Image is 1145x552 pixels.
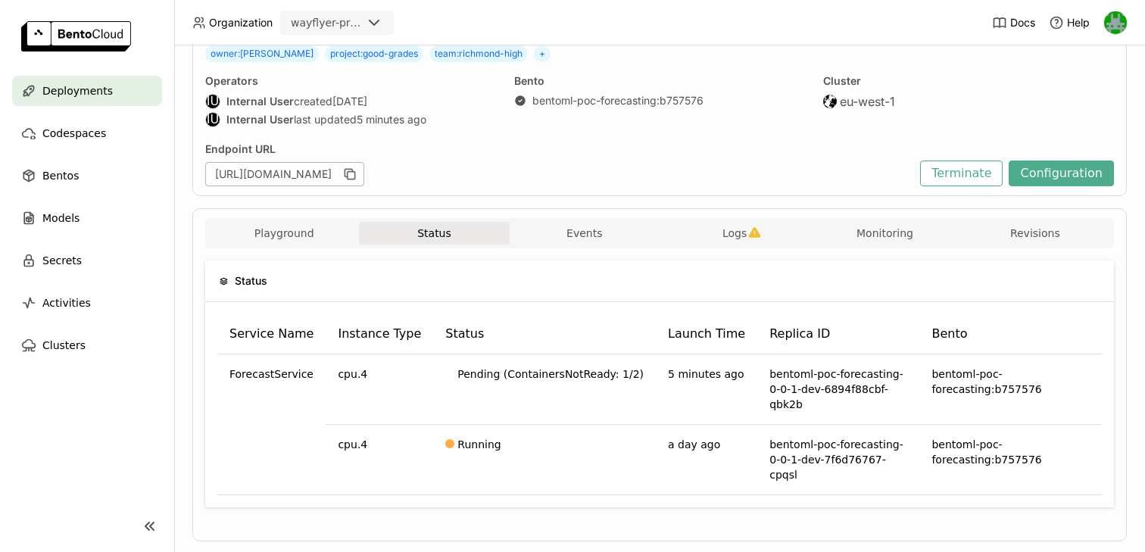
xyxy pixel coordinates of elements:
[12,76,162,106] a: Deployments
[722,226,747,240] span: Logs
[433,314,656,354] th: Status
[42,124,106,142] span: Codespaces
[823,74,1114,88] div: Cluster
[668,368,744,380] span: 5 minutes ago
[205,74,496,88] div: Operators
[12,288,162,318] a: Activities
[757,425,919,495] td: bentoml-poc-forecasting-0-0-1-dev-7f6d76767-cpqsl
[429,45,528,62] span: team : richmond-high
[433,425,656,495] td: Running
[1067,16,1090,30] span: Help
[291,15,362,30] div: wayflyer-prod
[42,82,113,100] span: Deployments
[205,112,496,127] div: last updated
[810,222,959,245] button: Monitoring
[42,251,82,270] span: Secrets
[205,94,220,109] div: Internal User
[205,112,220,127] div: Internal User
[514,74,805,88] div: Bento
[1010,16,1035,30] span: Docs
[920,161,1003,186] button: Terminate
[326,425,433,495] td: cpu.4
[325,45,423,62] span: project : good-grades
[235,273,267,289] span: Status
[757,354,919,425] td: bentoml-poc-forecasting-0-0-1-dev-6894f88cbf-qbk2b
[532,94,704,108] a: bentoml-poc-forecasting:b757576
[363,16,365,31] input: Selected wayflyer-prod.
[226,95,294,108] strong: Internal User
[326,314,433,354] th: Instance Type
[12,245,162,276] a: Secrets
[840,94,895,109] span: eu-west-1
[217,314,326,354] th: Service Name
[42,167,79,185] span: Bentos
[209,222,359,245] button: Playground
[12,118,162,148] a: Codespaces
[656,314,757,354] th: Launch Time
[229,366,314,382] span: ForecastService
[1104,11,1127,34] img: Sean Hickey
[12,203,162,233] a: Models
[668,438,720,451] span: a day ago
[226,113,294,126] strong: Internal User
[534,45,551,62] span: +
[510,222,660,245] button: Events
[209,16,273,30] span: Organization
[205,45,319,62] span: owner : [PERSON_NAME]
[1049,15,1090,30] div: Help
[42,209,80,227] span: Models
[42,336,86,354] span: Clusters
[42,294,91,312] span: Activities
[919,354,1078,425] td: bentoml-poc-forecasting:b757576
[960,222,1110,245] button: Revisions
[992,15,1035,30] a: Docs
[205,142,913,156] div: Endpoint URL
[12,330,162,360] a: Clusters
[919,425,1078,495] td: bentoml-poc-forecasting:b757576
[1009,161,1114,186] button: Configuration
[757,314,919,354] th: Replica ID
[433,354,656,425] td: Pending (ContainersNotReady: 1/2)
[206,95,220,108] div: IU
[326,354,433,425] td: cpu.4
[332,95,367,108] span: [DATE]
[206,113,220,126] div: IU
[21,21,131,51] img: logo
[357,113,426,126] span: 5 minutes ago
[12,161,162,191] a: Bentos
[205,162,364,186] div: [URL][DOMAIN_NAME]
[919,314,1078,354] th: Bento
[359,222,509,245] button: Status
[205,94,496,109] div: created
